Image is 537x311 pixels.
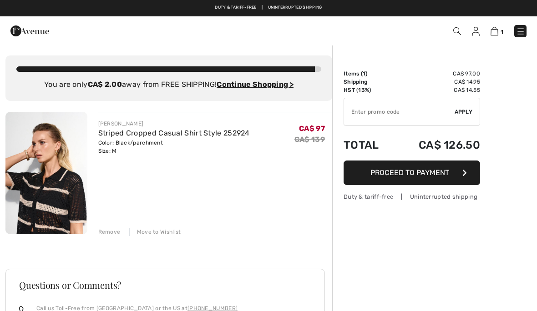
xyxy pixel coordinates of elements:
img: Shopping Bag [491,27,498,35]
button: Proceed to Payment [344,161,480,185]
h3: Questions or Comments? [19,281,311,290]
img: My Info [472,27,480,36]
div: Move to Wishlist [129,228,181,236]
img: Striped Cropped Casual Shirt Style 252924 [5,112,87,234]
a: Continue Shopping > [217,80,294,89]
div: [PERSON_NAME] [98,120,250,128]
div: Duty & tariff-free | Uninterrupted shipping [344,192,480,201]
div: Remove [98,228,121,236]
td: CA$ 97.00 [393,70,480,78]
td: Total [344,130,393,161]
td: Shipping [344,78,393,86]
span: 1 [501,29,503,35]
span: CA$ 97 [299,124,325,133]
a: 1ère Avenue [10,26,49,35]
td: CA$ 14.95 [393,78,480,86]
img: Search [453,27,461,35]
img: 1ère Avenue [10,22,49,40]
span: Apply [455,108,473,116]
strong: CA$ 2.00 [88,80,122,89]
a: Striped Cropped Casual Shirt Style 252924 [98,129,250,137]
td: HST (13%) [344,86,393,94]
td: CA$ 126.50 [393,130,480,161]
span: 1 [363,70,365,77]
s: CA$ 139 [294,135,325,144]
td: Items ( ) [344,70,393,78]
div: Color: Black/parchment Size: M [98,139,250,155]
img: Menu [516,27,525,36]
input: Promo code [344,98,455,125]
td: CA$ 14.55 [393,86,480,94]
div: You are only away from FREE SHIPPING! [16,79,321,90]
span: Proceed to Payment [370,168,449,177]
a: 1 [491,25,503,36]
